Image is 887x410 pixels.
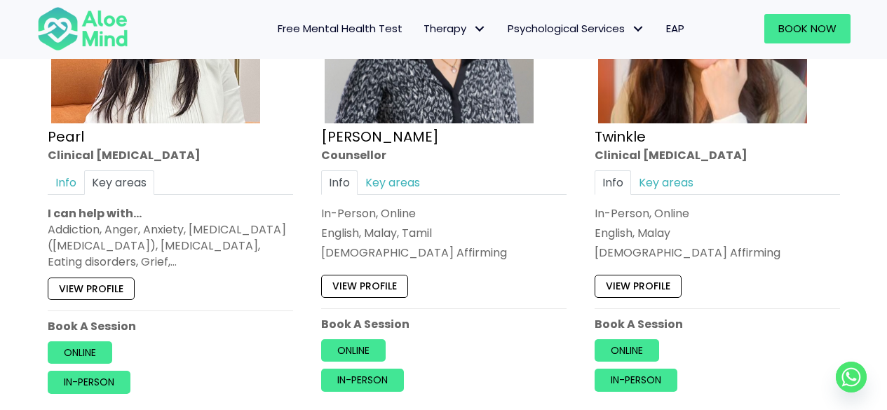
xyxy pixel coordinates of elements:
p: English, Malay [595,225,840,241]
a: View profile [595,275,682,297]
a: Key areas [84,170,154,194]
nav: Menu [147,14,695,43]
a: In-person [595,369,677,391]
div: [DEMOGRAPHIC_DATA] Affirming [321,245,567,261]
div: Addiction, Anger, Anxiety, [MEDICAL_DATA] ([MEDICAL_DATA]), [MEDICAL_DATA], Eating disorders, Gri... [48,221,293,271]
a: In-person [321,369,404,391]
p: Book A Session [595,315,840,332]
a: View profile [48,277,135,299]
a: Pearl [48,126,84,146]
a: Key areas [358,170,428,194]
a: Online [595,339,659,361]
span: Free Mental Health Test [278,21,402,36]
span: Psychological Services [508,21,645,36]
span: Therapy [424,21,487,36]
a: TherapyTherapy: submenu [413,14,497,43]
p: Book A Session [48,317,293,334]
p: English, Malay, Tamil [321,225,567,241]
p: I can help with… [48,205,293,221]
a: Key areas [631,170,701,194]
a: Psychological ServicesPsychological Services: submenu [497,14,656,43]
a: [PERSON_NAME] [321,126,439,146]
img: Aloe mind Logo [37,6,128,52]
div: [DEMOGRAPHIC_DATA] Affirming [595,245,840,261]
span: Therapy: submenu [470,19,490,39]
a: Book Now [764,14,851,43]
a: Twinkle [595,126,646,146]
div: Clinical [MEDICAL_DATA] [595,146,840,163]
a: In-person [48,371,130,393]
a: View profile [321,275,408,297]
a: EAP [656,14,695,43]
div: In-Person, Online [595,205,840,221]
a: Online [321,339,386,361]
a: Whatsapp [836,362,867,392]
span: EAP [666,21,684,36]
a: Info [595,170,631,194]
div: In-Person, Online [321,205,567,221]
a: Free Mental Health Test [267,14,413,43]
a: Info [48,170,84,194]
div: Clinical [MEDICAL_DATA] [48,146,293,163]
div: Counsellor [321,146,567,163]
span: Book Now [778,21,837,36]
p: Book A Session [321,315,567,332]
a: Info [321,170,358,194]
a: Online [48,341,112,364]
span: Psychological Services: submenu [628,19,649,39]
